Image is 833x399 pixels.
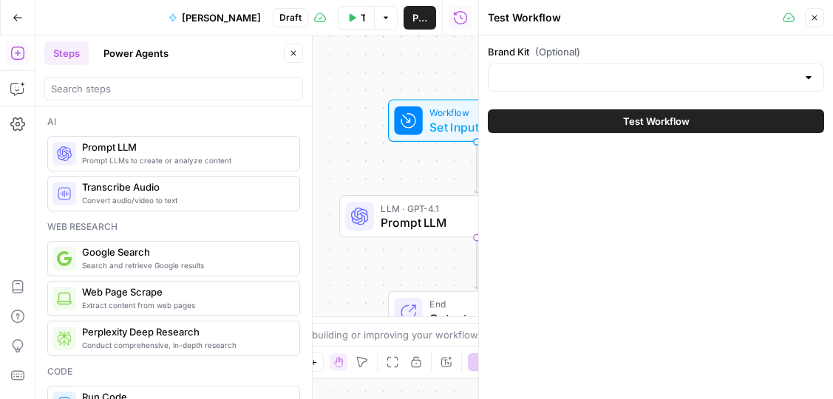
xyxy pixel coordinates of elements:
[82,259,288,271] span: Search and retrieve Google results
[429,310,550,327] span: Output
[381,201,567,215] span: LLM · GPT-4.1
[51,81,296,96] input: Search steps
[412,10,427,25] span: Publish
[429,297,550,311] span: End
[429,118,517,136] span: Set Inputs
[47,220,300,233] div: Web research
[44,41,89,65] button: Steps
[404,6,436,30] button: Publish
[339,99,614,142] div: WorkflowSet Inputs
[279,11,302,24] span: Draft
[488,44,824,59] label: Brand Kit
[338,6,374,30] button: Test Workflow
[82,140,288,154] span: Prompt LLM
[82,180,288,194] span: Transcribe Audio
[82,284,288,299] span: Web Page Scrape
[160,6,270,30] button: [PERSON_NAME]
[361,10,365,25] span: Test Workflow
[82,339,288,351] span: Conduct comprehensive, in-depth research
[339,195,614,238] div: LLM · GPT-4.1Prompt LLM
[82,324,288,339] span: Perplexity Deep Research
[82,245,288,259] span: Google Search
[623,114,690,129] span: Test Workflow
[429,106,517,120] span: Workflow
[488,109,824,133] button: Test Workflow
[535,44,580,59] span: (Optional)
[82,194,288,206] span: Convert audio/video to text
[339,291,614,334] div: EndOutput
[182,10,261,25] span: [PERSON_NAME]
[47,115,300,129] div: Ai
[82,299,288,311] span: Extract content from web pages
[82,154,288,166] span: Prompt LLMs to create or analyze content
[47,365,300,378] div: Code
[381,214,567,231] span: Prompt LLM
[95,41,177,65] button: Power Agents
